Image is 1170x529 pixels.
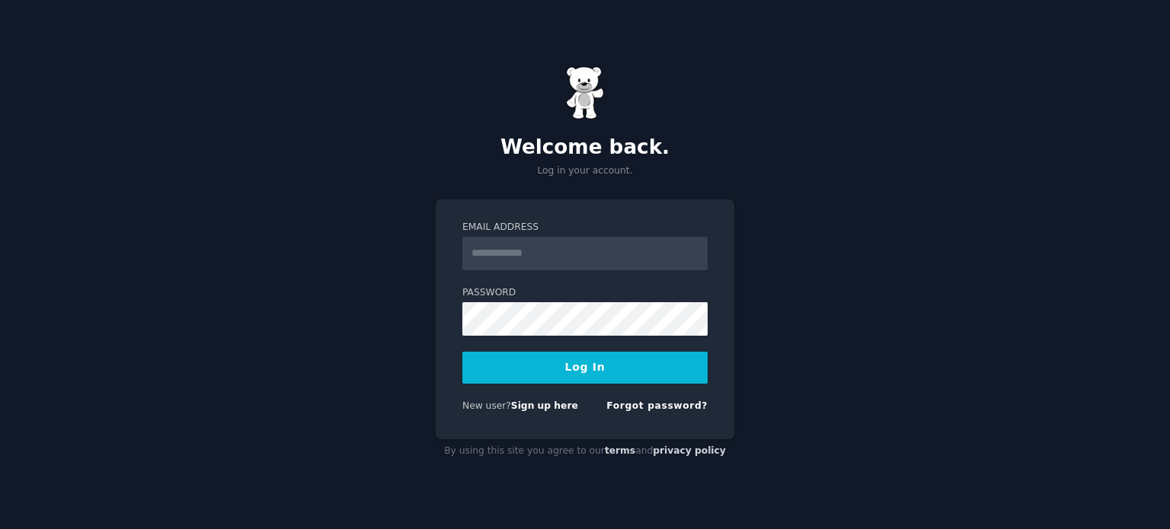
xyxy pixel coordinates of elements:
[605,445,635,456] a: terms
[462,352,708,384] button: Log In
[653,445,726,456] a: privacy policy
[462,286,708,300] label: Password
[606,400,708,411] a: Forgot password?
[462,400,511,411] span: New user?
[462,221,708,234] label: Email Address
[436,135,734,160] h2: Welcome back.
[566,66,604,120] img: Gummy Bear
[511,400,578,411] a: Sign up here
[436,164,734,178] p: Log in your account.
[436,439,734,464] div: By using this site you agree to our and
